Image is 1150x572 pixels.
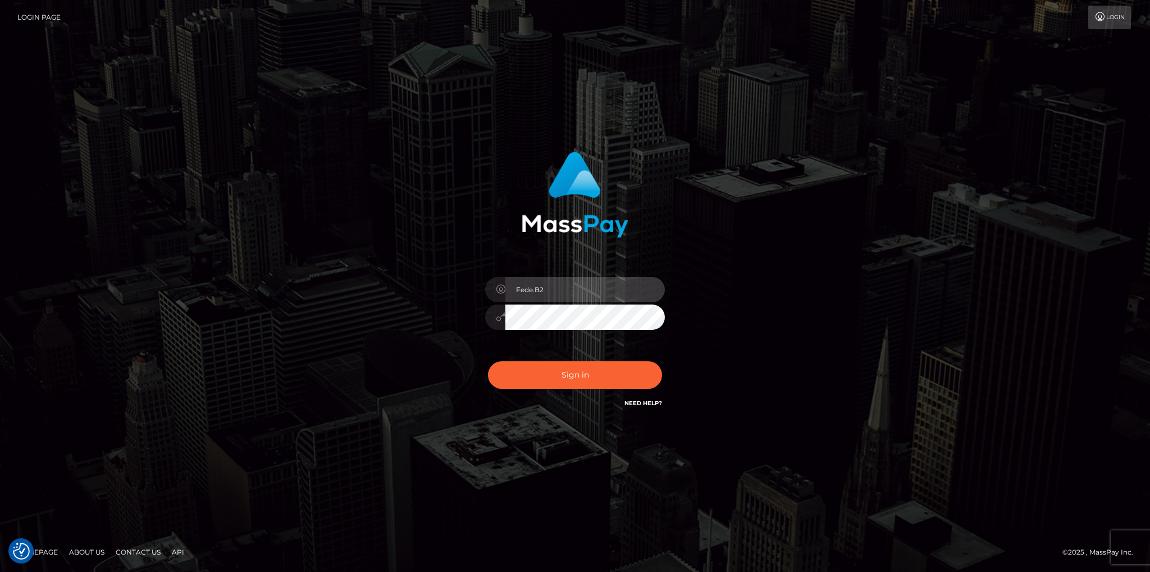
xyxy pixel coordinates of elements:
[505,277,665,302] input: Username...
[1062,546,1142,559] div: © 2025 , MassPay Inc.
[522,152,628,238] img: MassPay Login
[13,543,30,560] button: Consent Preferences
[1088,6,1131,29] a: Login
[488,361,662,389] button: Sign in
[12,543,62,561] a: Homepage
[167,543,189,561] a: API
[624,400,662,407] a: Need Help?
[17,6,61,29] a: Login Page
[65,543,109,561] a: About Us
[111,543,165,561] a: Contact Us
[13,543,30,560] img: Revisit consent button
